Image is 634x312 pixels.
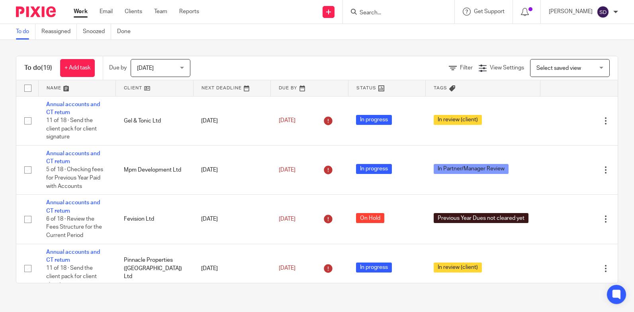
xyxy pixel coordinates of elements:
[434,213,528,223] span: Previous Year Dues not cleared yet
[116,195,194,244] td: Fevision Ltd
[359,10,430,17] input: Search
[434,115,482,125] span: In review (client)
[356,164,392,174] span: In progress
[116,244,194,293] td: Pinnacle Properties ([GEOGRAPHIC_DATA]) Ltd
[193,145,271,194] td: [DATE]
[137,65,154,71] span: [DATE]
[154,8,167,16] a: Team
[279,167,295,173] span: [DATE]
[74,8,88,16] a: Work
[356,115,392,125] span: In progress
[46,151,100,164] a: Annual accounts and CT return
[179,8,199,16] a: Reports
[125,8,142,16] a: Clients
[109,64,127,72] p: Due by
[46,102,100,115] a: Annual accounts and CT return
[41,24,77,39] a: Reassigned
[434,86,447,90] span: Tags
[46,167,103,189] span: 5 of 18 · Checking fees for Previous Year Paid with Accounts
[116,145,194,194] td: Mpm Development Ltd
[41,65,52,71] span: (19)
[536,65,581,71] span: Select saved view
[46,265,97,287] span: 11 of 18 · Send the client pack for client signature
[434,263,482,273] span: In review (client)
[279,216,295,222] span: [DATE]
[16,6,56,17] img: Pixie
[193,195,271,244] td: [DATE]
[356,213,384,223] span: On Hold
[46,216,102,238] span: 6 of 18 · Review the Fees Structure for the Current Period
[193,96,271,145] td: [DATE]
[46,249,100,263] a: Annual accounts and CT return
[116,96,194,145] td: Gel & Tonic Ltd
[60,59,95,77] a: + Add task
[24,64,52,72] h1: To do
[83,24,111,39] a: Snoozed
[356,263,392,273] span: In progress
[434,164,509,174] span: In Partner/Manager Review
[597,6,609,18] img: svg%3E
[279,266,295,271] span: [DATE]
[474,9,505,14] span: Get Support
[460,65,473,71] span: Filter
[46,118,97,140] span: 11 of 18 · Send the client pack for client signature
[117,24,137,39] a: Done
[46,200,100,213] a: Annual accounts and CT return
[193,244,271,293] td: [DATE]
[279,118,295,123] span: [DATE]
[490,65,524,71] span: View Settings
[100,8,113,16] a: Email
[549,8,593,16] p: [PERSON_NAME]
[16,24,35,39] a: To do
